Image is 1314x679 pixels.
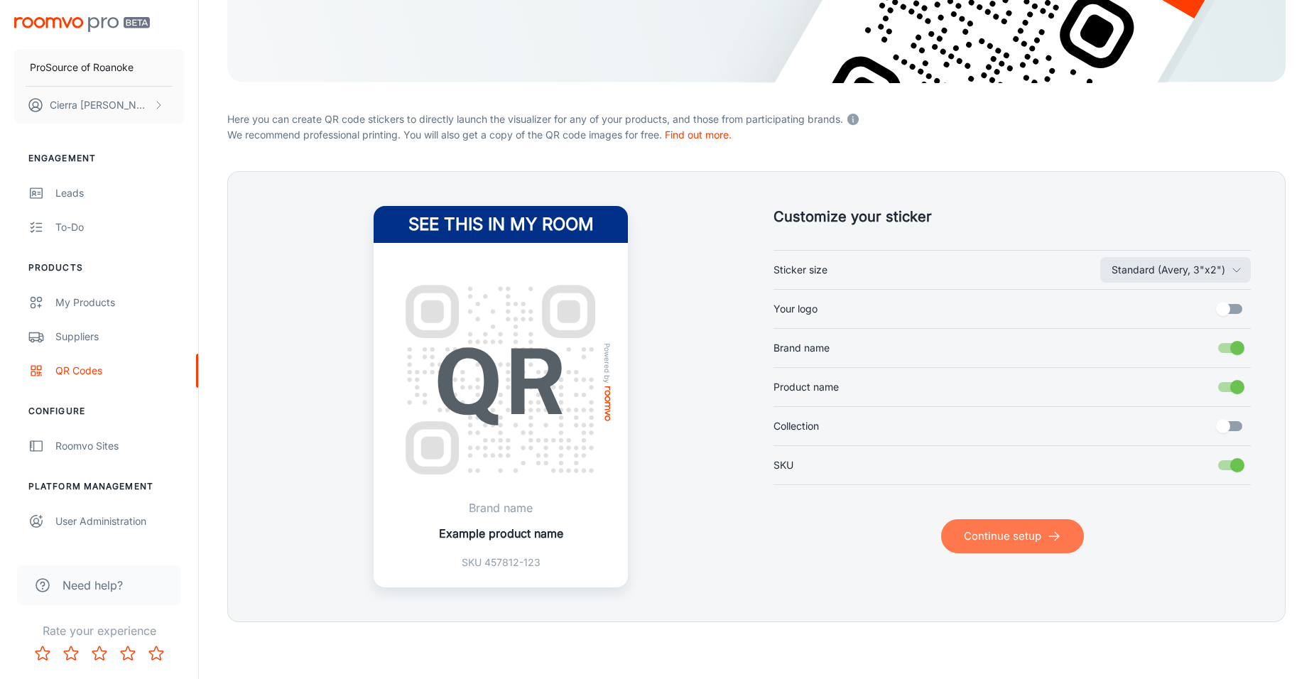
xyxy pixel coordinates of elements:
h5: Customize your sticker [773,206,1251,227]
span: Sticker size [773,262,827,278]
p: Cierra [PERSON_NAME] [50,97,150,113]
button: Rate 3 star [85,639,114,668]
button: Sticker size [1100,257,1251,283]
div: Leads [55,185,184,201]
span: SKU [773,457,793,473]
p: SKU 457812-123 [439,555,563,570]
div: User Administration [55,514,184,529]
div: Suppliers [55,329,184,344]
div: QR Codes [55,363,184,379]
p: ProSource of Roanoke [30,60,134,75]
h4: See this in my room [374,206,628,243]
button: Continue setup [941,519,1084,553]
p: Example product name [439,525,563,542]
span: Brand name [773,340,830,356]
button: ProSource of Roanoke [14,49,184,86]
span: Powered by [600,343,614,384]
div: Roomvo Sites [55,438,184,454]
img: roomvo [604,386,610,421]
span: Collection [773,418,819,434]
span: Need help? [63,577,123,594]
button: Rate 4 star [114,639,142,668]
span: Your logo [773,301,818,317]
a: Find out more. [665,129,732,141]
div: To-do [55,219,184,235]
p: Rate your experience [11,622,187,639]
p: Here you can create QR code stickers to directly launch the visualizer for any of your products, ... [227,109,1286,127]
button: Cierra [PERSON_NAME] [14,87,184,124]
img: QR Code Example [391,270,611,490]
button: Rate 1 star [28,639,57,668]
p: Brand name [439,499,563,516]
p: We recommend professional printing. You will also get a copy of the QR code images for free. [227,127,1286,143]
div: My Products [55,295,184,310]
img: Roomvo PRO Beta [14,17,150,32]
button: Rate 2 star [57,639,85,668]
button: Rate 5 star [142,639,170,668]
span: Product name [773,379,839,395]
